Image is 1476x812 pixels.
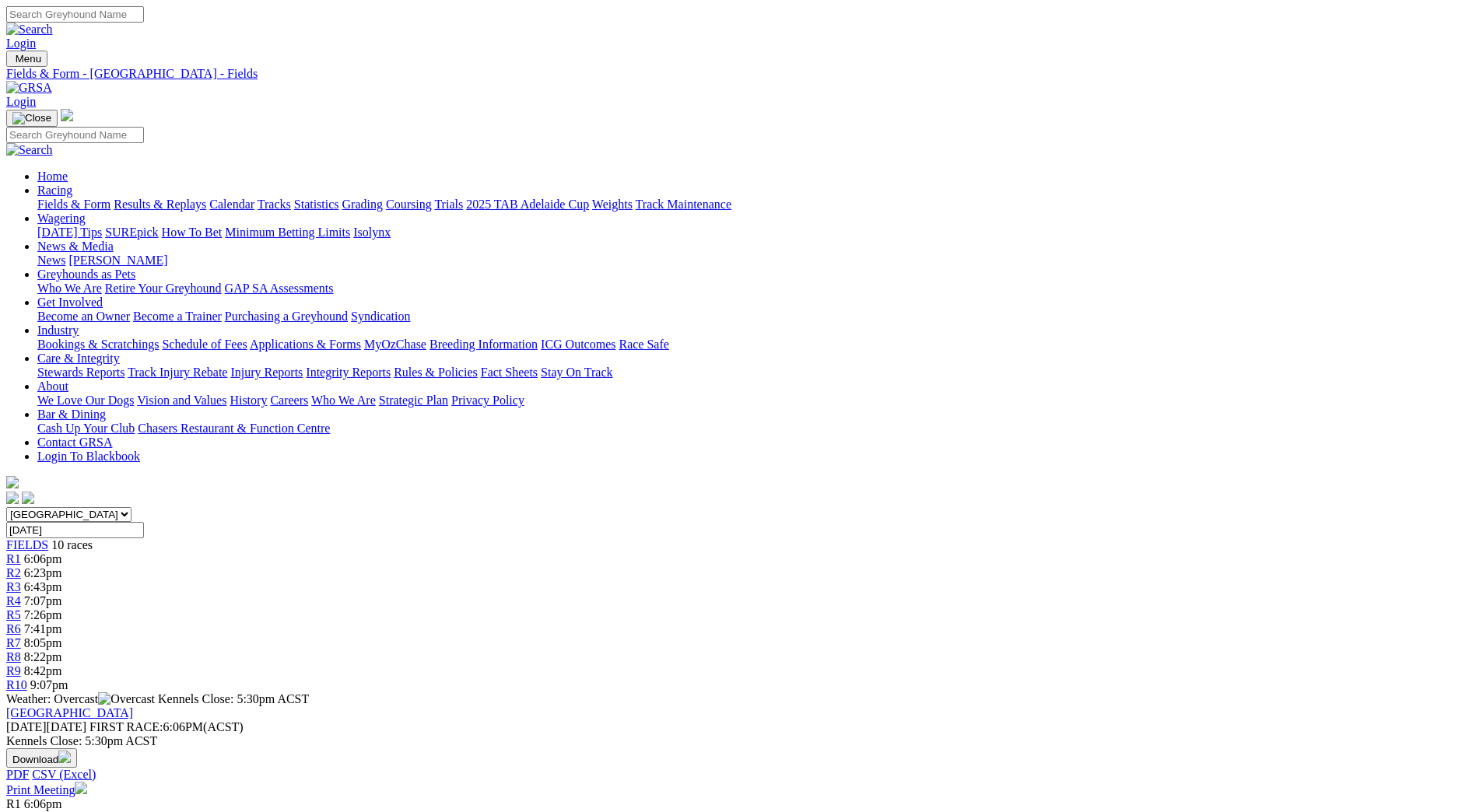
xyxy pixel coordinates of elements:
a: Become a Trainer [133,310,222,323]
span: 8:05pm [24,636,62,649]
a: Coursing [386,198,432,211]
span: 6:06PM(ACST) [89,720,244,733]
img: logo-grsa-white.png [6,476,19,488]
a: How To Bet [162,226,223,239]
a: Syndication [351,310,410,323]
div: News & Media [37,254,1470,268]
a: Results & Replays [114,198,206,211]
div: Care & Integrity [37,366,1470,380]
a: Isolynx [353,226,391,239]
a: Minimum Betting Limits [225,226,350,239]
a: [PERSON_NAME] [68,254,167,267]
span: FIRST RACE: [89,720,163,733]
a: R4 [6,594,21,607]
a: Fields & Form [37,198,110,211]
a: Care & Integrity [37,352,120,365]
a: Racing [37,184,72,197]
div: About [37,394,1470,408]
span: [DATE] [6,720,47,733]
a: Bookings & Scratchings [37,338,159,351]
a: Greyhounds as Pets [37,268,135,281]
a: Breeding Information [429,338,538,351]
a: Become an Owner [37,310,130,323]
a: FIELDS [6,538,48,551]
a: R10 [6,678,27,691]
a: Fact Sheets [481,366,538,379]
img: Overcast [98,692,155,706]
a: Schedule of Fees [162,338,247,351]
a: Careers [270,394,308,407]
a: Purchasing a Greyhound [225,310,348,323]
button: Toggle navigation [6,51,47,67]
span: Kennels Close: 5:30pm ACST [158,692,309,705]
div: Download [6,768,1470,782]
a: Bar & Dining [37,408,106,421]
a: News [37,254,65,267]
a: Retire Your Greyhound [105,282,222,295]
img: printer.svg [75,782,87,794]
span: 8:22pm [24,650,62,663]
a: Login To Blackbook [37,450,140,463]
a: R2 [6,566,21,579]
img: twitter.svg [22,492,34,504]
a: GAP SA Assessments [225,282,334,295]
a: R5 [6,608,21,621]
a: Applications & Forms [250,338,361,351]
a: [GEOGRAPHIC_DATA] [6,706,133,719]
span: 7:26pm [24,608,62,621]
a: Stay On Track [541,366,612,379]
a: CSV (Excel) [32,768,96,781]
a: Strategic Plan [379,394,448,407]
span: Weather: Overcast [6,692,158,705]
a: Trials [434,198,463,211]
span: 8:42pm [24,664,62,677]
a: About [37,380,68,393]
a: R6 [6,622,21,635]
a: Wagering [37,212,86,225]
span: 6:43pm [24,580,62,593]
div: Industry [37,338,1470,352]
a: Fields & Form - [GEOGRAPHIC_DATA] - Fields [6,67,1470,81]
input: Select date [6,522,144,538]
a: Privacy Policy [451,394,524,407]
span: R8 [6,650,21,663]
img: facebook.svg [6,492,19,504]
a: ICG Outcomes [541,338,615,351]
a: Injury Reports [230,366,303,379]
a: R9 [6,664,21,677]
a: R7 [6,636,21,649]
a: Weights [592,198,633,211]
img: Search [6,143,53,157]
a: Chasers Restaurant & Function Centre [138,422,330,435]
span: [DATE] [6,720,86,733]
a: R3 [6,580,21,593]
a: SUREpick [105,226,158,239]
span: 6:06pm [24,797,62,810]
a: R1 [6,552,21,565]
span: R1 [6,797,21,810]
div: Get Involved [37,310,1470,324]
span: Menu [16,53,41,65]
a: History [230,394,267,407]
a: Race Safe [619,338,668,351]
a: Calendar [209,198,254,211]
a: MyOzChase [364,338,426,351]
a: Industry [37,324,79,337]
span: 6:23pm [24,566,62,579]
span: 9:07pm [30,678,68,691]
button: Toggle navigation [6,110,58,127]
img: Close [12,112,51,124]
img: Search [6,23,53,37]
a: Print Meeting [6,783,87,796]
div: Bar & Dining [37,422,1470,436]
button: Download [6,748,77,768]
a: Vision and Values [137,394,226,407]
div: Wagering [37,226,1470,240]
img: GRSA [6,81,52,95]
a: Tracks [258,198,291,211]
